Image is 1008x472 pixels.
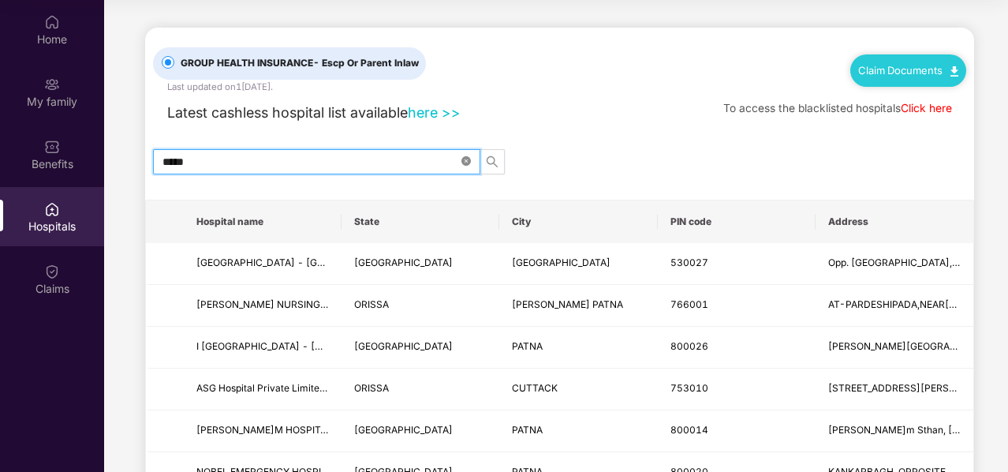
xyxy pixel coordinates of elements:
span: Latest cashless hospital list available [167,104,408,121]
span: close-circle [461,156,471,166]
td: AT-PARDESHIPADA,NEAR BALAJI TEMPLE [816,285,973,327]
span: ORISSA [354,298,389,310]
th: PIN code [658,200,816,243]
td: PATNA [499,410,657,452]
span: CUTTACK [512,382,558,394]
td: SHREE BALAJI NURSING HOME - BHAWANI PATNA [184,285,342,327]
td: I CARE EYE HOSPITAL & RESEARCH CENTRE - PATNA - BIHAR [184,327,342,369]
th: Address [816,200,973,243]
span: 800014 [670,424,708,436]
span: To access the blacklisted hospitals [723,102,901,114]
td: PLOT NO 588/978, UPPER GROUND FLOOR, BALARAM PLACE, BAHARABISINAGAR, OPP. MADHUPATNA POLICE STATI... [816,369,973,410]
img: svg+xml;base64,PHN2ZyBpZD0iQ2xhaW0iIHhtbG5zPSJodHRwOi8vd3d3LnczLm9yZy8yMDAwL3N2ZyIgd2lkdGg9IjIwIi... [44,264,60,279]
td: VISAKHAPATNAM [499,243,657,285]
span: 800026 [670,340,708,352]
td: BIHAR [342,410,499,452]
span: 753010 [670,382,708,394]
img: svg+xml;base64,PHN2ZyBpZD0iSG9zcGl0YWxzIiB4bWxucz0iaHR0cDovL3d3dy53My5vcmcvMjAwMC9zdmciIHdpZHRoPS... [44,201,60,217]
img: svg+xml;base64,PHN2ZyBpZD0iQmVuZWZpdHMiIHhtbG5zPSJodHRwOi8vd3d3LnczLm9yZy8yMDAwL3N2ZyIgd2lkdGg9Ij... [44,139,60,155]
span: [GEOGRAPHIC_DATA] [354,257,453,268]
span: PATNA [512,424,543,436]
img: svg+xml;base64,PHN2ZyBpZD0iSG9tZSIgeG1sbnM9Imh0dHA6Ly93d3cudzMub3JnLzIwMDAvc3ZnIiB3aWR0aD0iMjAiIG... [44,14,60,30]
span: search [480,155,504,168]
span: [GEOGRAPHIC_DATA] [354,424,453,436]
td: ORISSA [342,369,499,410]
span: [PERSON_NAME] PATNA [512,298,623,310]
span: 766001 [670,298,708,310]
img: svg+xml;base64,PHN2ZyB3aWR0aD0iMjAiIGhlaWdodD0iMjAiIHZpZXdCb3g9IjAgMCAyMCAyMCIgZmlsbD0ibm9uZSIgeG... [44,77,60,92]
span: ASG Hospital Private Limited - [GEOGRAPHIC_DATA] [196,382,435,394]
th: City [499,200,657,243]
a: Claim Documents [858,64,958,77]
span: 530027 [670,257,708,268]
button: search [480,149,505,174]
th: State [342,200,499,243]
td: ASG Hospital Private Limited - CUTTACK [184,369,342,410]
td: Opp. Rythu Bazar, Main Road, Gopalapatnam [816,243,973,285]
img: svg+xml;base64,PHN2ZyB4bWxucz0iaHR0cDovL3d3dy53My5vcmcvMjAwMC9zdmciIHdpZHRoPSIxMC40IiBoZWlnaHQ9Ij... [950,66,958,77]
th: Hospital name [184,200,342,243]
a: Click here [901,102,952,114]
td: BHAWANI PATNA [499,285,657,327]
span: - Escp Or Parent Inlaw [313,57,419,69]
td: CUTTACK [499,369,657,410]
td: BHAGWAT NAGAR, NAYA TOLA, KUMHRAR [816,327,973,369]
span: PATNA [512,340,543,352]
span: Address [828,215,961,228]
span: [PERSON_NAME]M HOSPITAL (AUNIT OF[PERSON_NAME]M NURSING HOME & RESEARCH CENTRE [DOMAIN_NAME]) - [... [196,424,842,436]
span: [PERSON_NAME] NURSING HOME - [PERSON_NAME] PATNA [196,298,473,310]
span: I [GEOGRAPHIC_DATA] - [GEOGRAPHIC_DATA] - [GEOGRAPHIC_DATA] [196,340,519,352]
span: GROUP HEALTH INSURANCE [174,56,425,71]
td: PATNA [499,327,657,369]
div: Last updated on 1[DATE] . [167,80,273,94]
span: ORISSA [354,382,389,394]
td: ANDHRA PRADESH [342,243,499,285]
span: [GEOGRAPHIC_DATA] - [GEOGRAPHIC_DATA] [196,257,405,268]
span: Hospital name [196,215,329,228]
span: close-circle [461,154,471,169]
td: BIHAR [342,327,499,369]
td: Braham Sthan, Sheikh Pura, Bailey Road IGIMS MAIN GATE [816,410,973,452]
span: [GEOGRAPHIC_DATA] [354,340,453,352]
td: SR HOSPITAL - Visakhapatnam [184,243,342,285]
td: SATYAM HOSPITAL (AUNIT OF SATYAM NURSING HOME & RESEARCH CENTRE PVT.LTD) - PATNA [184,410,342,452]
span: [GEOGRAPHIC_DATA] [512,257,610,268]
a: here >> [408,104,461,121]
td: ORISSA [342,285,499,327]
